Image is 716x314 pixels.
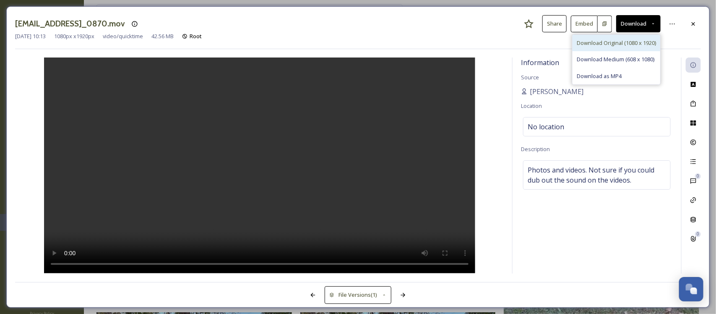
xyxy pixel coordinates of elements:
[151,32,174,40] span: 42.56 MB
[54,32,94,40] span: 1080 px x 1920 px
[616,15,661,32] button: Download
[528,165,666,185] span: Photos and videos. Not sure if you could dub out the sound on the videos.
[571,16,598,32] button: Embed
[521,145,550,153] span: Description
[695,173,701,179] div: 0
[577,72,622,80] span: Download as MP4
[679,277,703,301] button: Open Chat
[15,32,46,40] span: [DATE] 10:13
[521,58,559,67] span: Information
[190,32,202,40] span: Root
[577,39,656,47] span: Download Original (1080 x 1920)
[528,122,564,132] span: No location
[325,286,392,304] button: File Versions(1)
[521,102,542,110] span: Location
[695,231,701,237] div: 0
[521,73,539,81] span: Source
[530,86,583,97] span: [PERSON_NAME]
[103,32,143,40] span: video/quicktime
[542,15,567,32] button: Share
[577,55,654,63] span: Download Medium (608 x 1080)
[15,18,125,30] h3: [EMAIL_ADDRESS]_0870.mov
